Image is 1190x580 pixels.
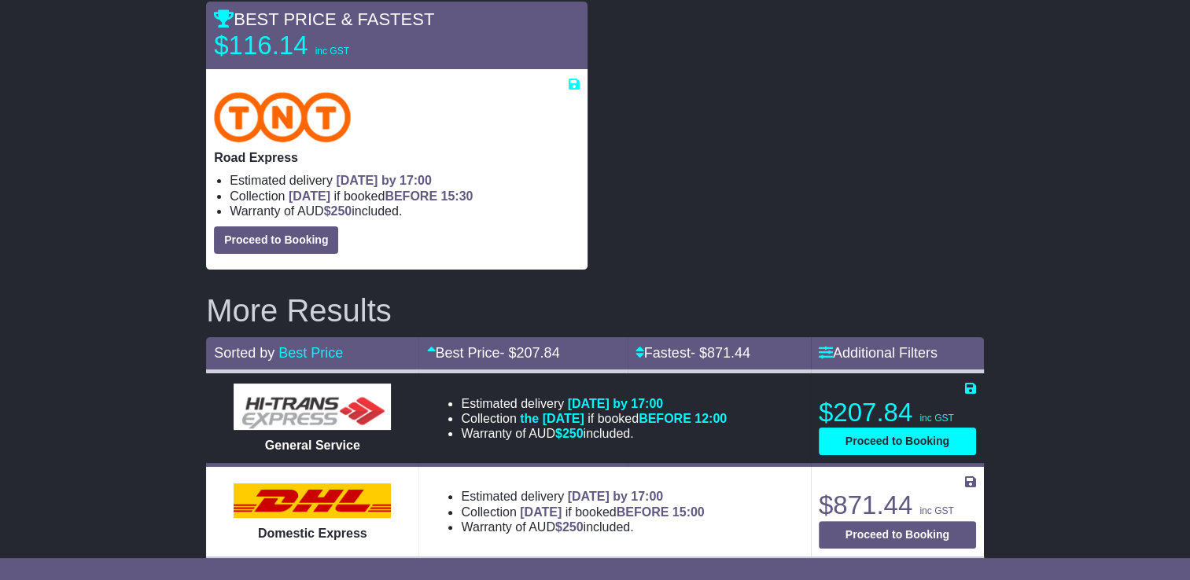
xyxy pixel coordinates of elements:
span: [DATE] [289,189,330,203]
a: Additional Filters [819,345,938,361]
span: [DATE] by 17:00 [336,174,432,187]
span: 12:00 [694,412,727,425]
span: the [DATE] [520,412,584,425]
span: Domestic Express [258,527,367,540]
p: $116.14 [214,30,411,61]
li: Collection [230,189,579,204]
a: Fastest- $871.44 [636,345,750,361]
span: General Service [265,439,360,452]
span: 15:30 [440,189,473,203]
li: Warranty of AUD included. [230,204,579,218]
button: Proceed to Booking [214,226,338,254]
span: BEFORE [385,189,437,203]
span: 250 [331,204,352,218]
li: Collection [461,411,727,426]
span: BEFORE [617,505,669,519]
span: [DATE] by 17:00 [568,490,664,503]
span: 250 [562,520,584,534]
span: if booked [289,189,473,203]
a: Best Price- $207.84 [426,345,559,361]
p: $207.84 [819,397,976,428]
span: inc GST [919,505,953,516]
span: [DATE] by 17:00 [568,397,664,410]
img: TNT Domestic: Road Express [214,92,351,142]
span: inc GST [919,413,953,424]
li: Collection [461,505,704,519]
span: $ [324,204,352,218]
p: Road Express [214,150,579,165]
span: BEFORE [639,412,691,425]
img: DHL: Domestic Express [234,483,391,518]
li: Estimated delivery [230,173,579,188]
span: inc GST [315,46,349,57]
li: Estimated delivery [461,489,704,504]
span: $ [555,520,584,534]
span: Sorted by [214,345,274,361]
span: - $ [499,345,559,361]
span: if booked [520,505,704,519]
span: [DATE] [520,505,562,519]
span: 207.84 [517,345,560,361]
li: Warranty of AUD included. [461,426,727,441]
span: $ [555,427,584,440]
span: 250 [562,427,584,440]
h2: More Results [206,293,984,328]
span: 871.44 [707,345,750,361]
span: if booked [520,412,727,425]
button: Proceed to Booking [819,428,976,455]
li: Warranty of AUD included. [461,519,704,534]
span: - $ [691,345,750,361]
p: $871.44 [819,490,976,521]
li: Estimated delivery [461,396,727,411]
a: Best Price [278,345,343,361]
button: Proceed to Booking [819,521,976,549]
span: BEST PRICE & FASTEST [214,9,434,29]
span: 15:00 [672,505,705,519]
img: HiTrans: General Service [234,384,391,430]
